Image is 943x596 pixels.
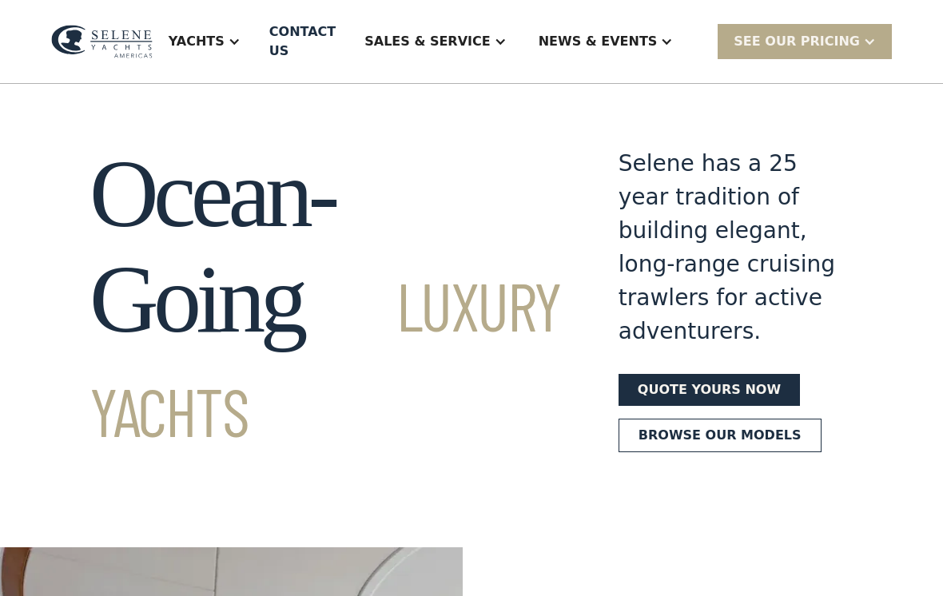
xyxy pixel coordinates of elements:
a: Browse our models [619,419,822,452]
div: Selene has a 25 year tradition of building elegant, long-range cruising trawlers for active adven... [619,147,853,348]
img: logo [51,25,153,58]
h1: Ocean-Going [90,141,561,458]
div: Sales & Service [348,10,522,74]
div: Yachts [169,32,225,51]
div: SEE Our Pricing [718,24,892,58]
div: Contact US [269,22,336,61]
div: News & EVENTS [539,32,658,51]
div: Sales & Service [364,32,490,51]
div: News & EVENTS [523,10,690,74]
div: Yachts [153,10,257,74]
div: SEE Our Pricing [734,32,860,51]
a: Quote yours now [619,374,800,406]
span: Luxury Yachts [90,264,561,451]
